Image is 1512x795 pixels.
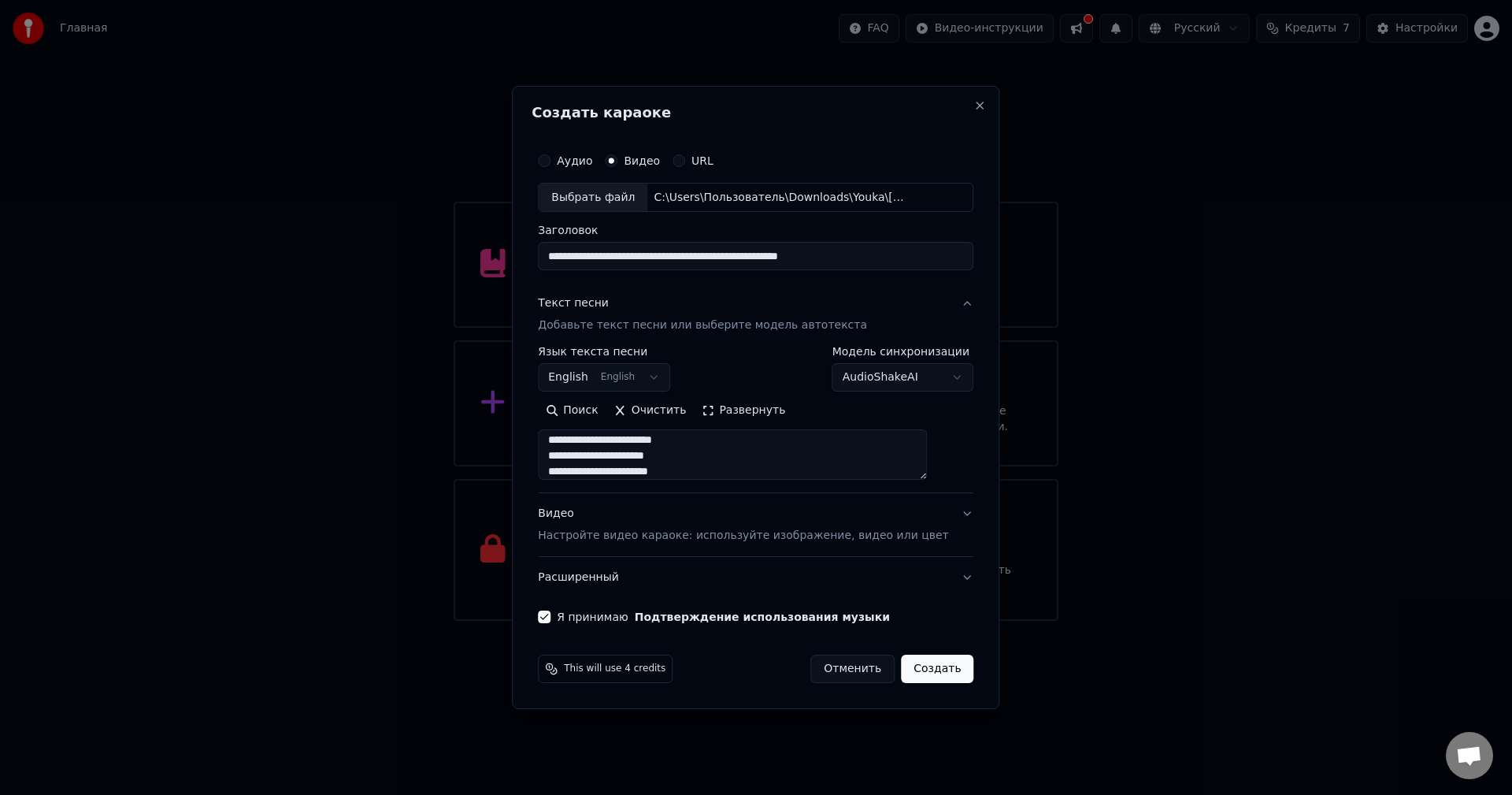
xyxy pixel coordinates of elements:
[810,655,895,683] button: Отменить
[901,655,973,683] button: Создать
[538,347,973,493] div: Текст песниДобавьте текст песни или выберите модель автотекста
[624,155,660,166] label: Видео
[538,284,973,347] button: Текст песниДобавьте текст песни или выберите модель автотекста
[564,663,665,675] span: This will use 4 credits
[606,399,695,424] button: Очистить
[694,399,793,424] button: Развернуть
[832,347,974,358] label: Модель синхронизации
[538,225,973,236] label: Заголовок
[538,296,609,312] div: Текст песни
[647,190,915,206] div: C:\Users\Пользователь\Downloads\Youka\[PERSON_NAME].mp4
[557,155,592,166] label: Аудио
[557,611,890,622] label: Я принимаю
[538,557,973,598] button: Расширенный
[538,494,973,557] button: ВидеоНастройте видео караоке: используйте изображение, видео или цвет
[539,184,647,212] div: Выбрать файл
[538,347,670,358] label: Язык текста песни
[538,318,867,334] p: Добавьте текст песни или выберите модель автотекста
[635,611,890,622] button: Я принимаю
[538,399,606,424] button: Поиск
[691,155,713,166] label: URL
[538,528,948,544] p: Настройте видео караоке: используйте изображение, видео или цвет
[532,106,980,120] h2: Создать караоке
[538,507,948,544] div: Видео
